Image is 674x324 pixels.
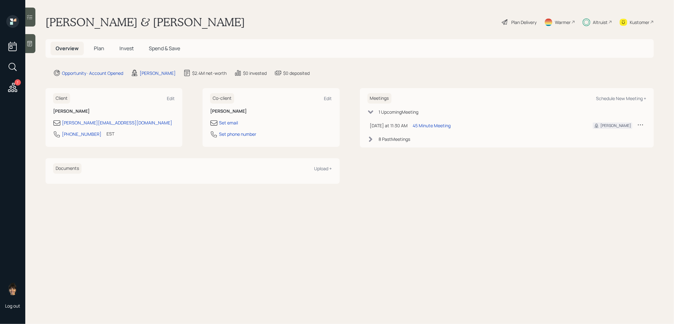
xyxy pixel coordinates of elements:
[106,130,114,137] div: EST
[53,109,175,114] h6: [PERSON_NAME]
[630,19,649,26] div: Kustomer
[593,19,608,26] div: Altruist
[167,95,175,101] div: Edit
[379,109,419,115] div: 1 Upcoming Meeting
[53,93,70,104] h6: Client
[15,79,21,86] div: 7
[210,109,332,114] h6: [PERSON_NAME]
[324,95,332,101] div: Edit
[210,93,234,104] h6: Co-client
[53,163,82,174] h6: Documents
[367,93,392,104] h6: Meetings
[46,15,245,29] h1: [PERSON_NAME] & [PERSON_NAME]
[94,45,104,52] span: Plan
[596,95,646,101] div: Schedule New Meeting +
[511,19,537,26] div: Plan Delivery
[283,70,310,76] div: $0 deposited
[149,45,180,52] span: Spend & Save
[62,131,101,137] div: [PHONE_NUMBER]
[219,131,256,137] div: Set phone number
[243,70,267,76] div: $0 invested
[413,122,451,129] div: 45 Minute Meeting
[379,136,410,142] div: 8 Past Meeting s
[5,303,20,309] div: Log out
[56,45,79,52] span: Overview
[314,165,332,171] div: Upload +
[119,45,134,52] span: Invest
[600,123,631,129] div: [PERSON_NAME]
[6,283,19,295] img: treva-nostdahl-headshot.png
[370,122,408,129] div: [DATE] at 11:30 AM
[140,70,176,76] div: [PERSON_NAME]
[62,70,123,76] div: Opportunity · Account Opened
[219,119,238,126] div: Set email
[555,19,571,26] div: Warmer
[192,70,227,76] div: $2.4M net-worth
[62,119,172,126] div: [PERSON_NAME][EMAIL_ADDRESS][DOMAIN_NAME]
